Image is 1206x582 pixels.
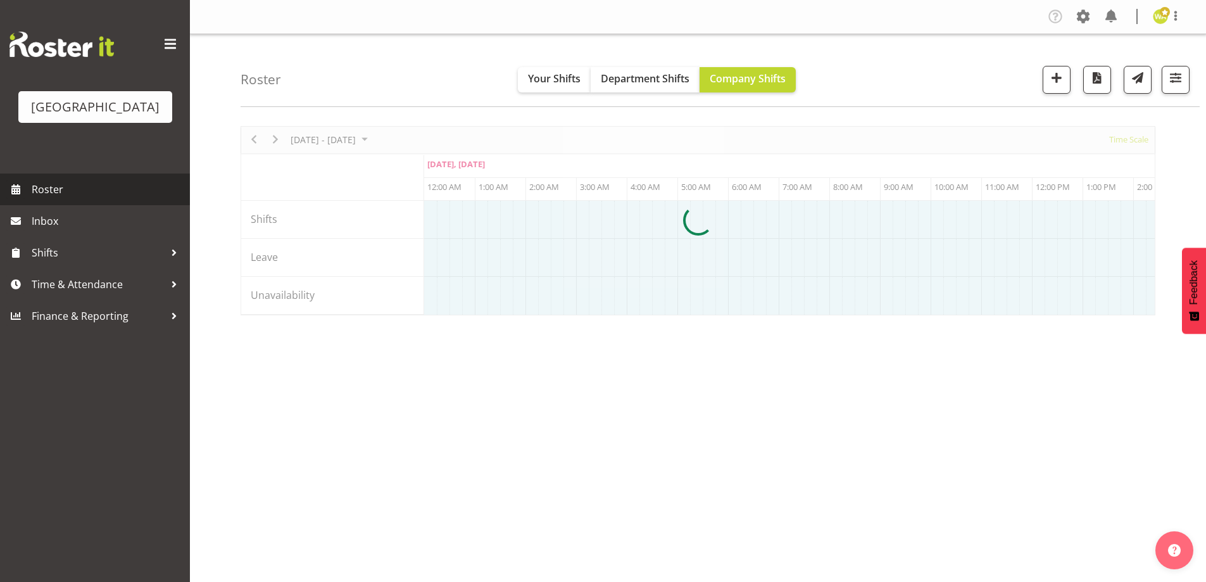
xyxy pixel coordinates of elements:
img: wendy-auld9530.jpg [1153,9,1168,24]
span: Inbox [32,212,184,231]
button: Download a PDF of the roster according to the set date range. [1083,66,1111,94]
button: Feedback - Show survey [1182,248,1206,334]
h4: Roster [241,72,281,87]
span: Roster [32,180,184,199]
span: Time & Attendance [32,275,165,294]
span: Company Shifts [710,72,786,85]
span: Your Shifts [528,72,581,85]
button: Department Shifts [591,67,700,92]
button: Your Shifts [518,67,591,92]
img: help-xxl-2.png [1168,544,1181,557]
img: Rosterit website logo [9,32,114,57]
span: Feedback [1188,260,1200,305]
button: Send a list of all shifts for the selected filtered period to all rostered employees. [1124,66,1152,94]
span: Shifts [32,243,165,262]
button: Filter Shifts [1162,66,1190,94]
button: Company Shifts [700,67,796,92]
button: Add a new shift [1043,66,1071,94]
div: [GEOGRAPHIC_DATA] [31,98,160,117]
span: Department Shifts [601,72,689,85]
span: Finance & Reporting [32,307,165,326]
